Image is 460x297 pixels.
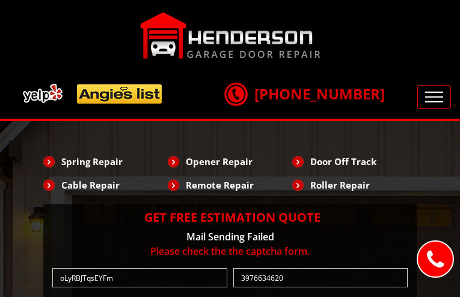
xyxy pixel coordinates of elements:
img: call.png [221,79,251,109]
input: Phone [233,268,408,287]
li: Door Off Track [292,151,417,172]
img: add.png [18,79,167,108]
li: Cable Repair [43,175,168,195]
li: Roller Repair [292,175,417,195]
button: Toggle navigation [417,85,451,109]
li: Spring Repair [43,151,168,172]
span: Mail Sending Failed [186,230,274,243]
h2: Get Free Estimation Quote [49,210,411,225]
li: Opener Repair [168,151,292,172]
img: Henderson.png [140,12,320,59]
li: Remote Repair [168,175,292,195]
p: Please check the the captcha form. [49,244,411,258]
input: Name [52,268,227,287]
a: [PHONE_NUMBER] [224,84,385,104]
